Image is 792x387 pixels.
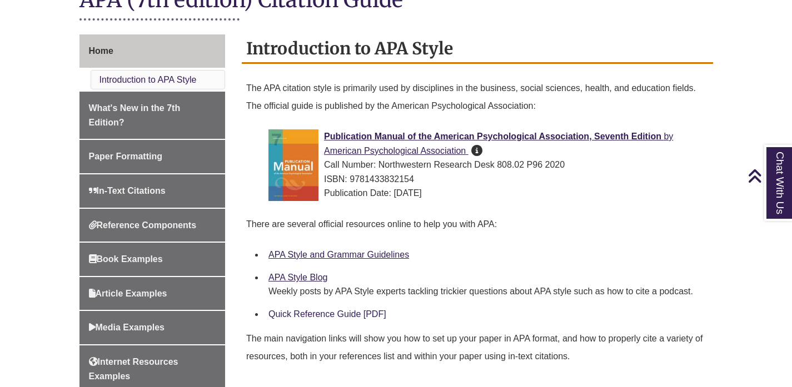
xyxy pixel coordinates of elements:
a: Book Examples [79,243,226,276]
a: Media Examples [79,311,226,344]
a: What's New in the 7th Edition? [79,92,226,139]
div: Weekly posts by APA Style experts tackling trickier questions about APA style such as how to cite... [268,285,704,298]
p: There are several official resources online to help you with APA: [246,211,709,238]
a: Introduction to APA Style [99,75,197,84]
span: In-Text Citations [89,186,166,195]
span: Article Examples [89,289,167,298]
a: Back to Top [748,168,789,183]
a: Reference Components [79,209,226,242]
a: Quick Reference Guide [PDF] [268,309,386,319]
a: Publication Manual of the American Psychological Association, Seventh Edition by American Psychol... [324,132,673,155]
span: Home [89,46,113,56]
div: ISBN: 9781433832154 [268,172,704,187]
p: The APA citation style is primarily used by disciplines in the business, social sciences, health,... [246,75,709,119]
div: Call Number: Northwestern Research Desk 808.02 P96 2020 [268,158,704,172]
span: What's New in the 7th Edition? [89,103,181,127]
a: APA Style and Grammar Guidelines [268,250,409,259]
h2: Introduction to APA Style [242,34,713,64]
span: Media Examples [89,323,165,332]
div: Publication Date: [DATE] [268,186,704,200]
a: Article Examples [79,277,226,310]
a: In-Text Citations [79,174,226,208]
span: Paper Formatting [89,152,162,161]
span: Internet Resources Examples [89,357,178,381]
a: APA Style Blog [268,273,327,282]
span: Publication Manual of the American Psychological Association, Seventh Edition [324,132,661,141]
span: Reference Components [89,220,197,230]
p: The main navigation links will show you how to set up your paper in APA format, and how to proper... [246,325,709,370]
span: by [664,132,673,141]
span: American Psychological Association [324,146,466,155]
a: Home [79,34,226,68]
span: Book Examples [89,254,163,264]
a: Paper Formatting [79,140,226,173]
